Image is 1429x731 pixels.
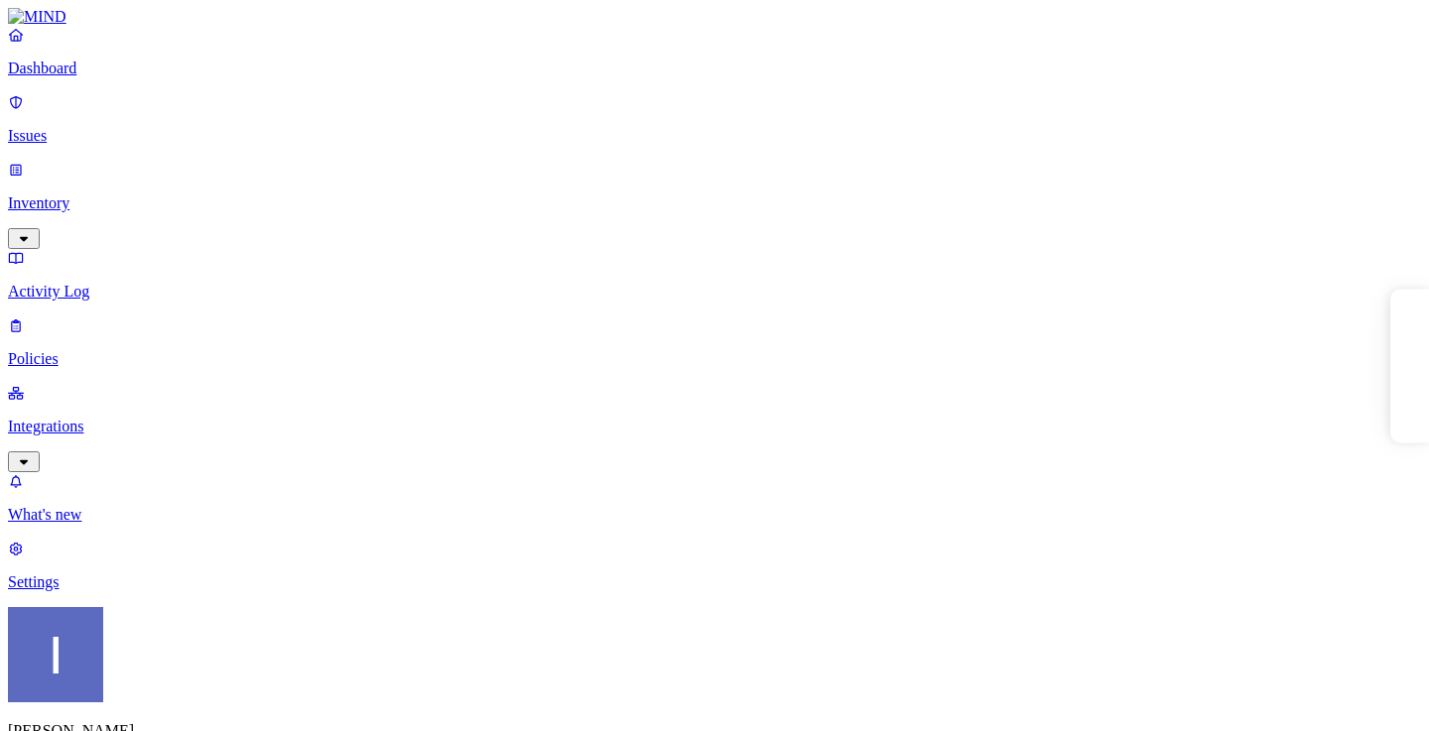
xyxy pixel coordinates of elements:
[8,194,1421,212] p: Inventory
[8,93,1421,145] a: Issues
[8,249,1421,301] a: Activity Log
[8,161,1421,246] a: Inventory
[8,607,103,702] img: Itai Schwartz
[8,540,1421,591] a: Settings
[8,350,1421,368] p: Policies
[8,472,1421,524] a: What's new
[8,8,1421,26] a: MIND
[8,418,1421,435] p: Integrations
[8,283,1421,301] p: Activity Log
[8,573,1421,591] p: Settings
[8,127,1421,145] p: Issues
[8,316,1421,368] a: Policies
[8,26,1421,77] a: Dashboard
[8,506,1421,524] p: What's new
[8,8,66,26] img: MIND
[8,384,1421,469] a: Integrations
[8,60,1421,77] p: Dashboard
